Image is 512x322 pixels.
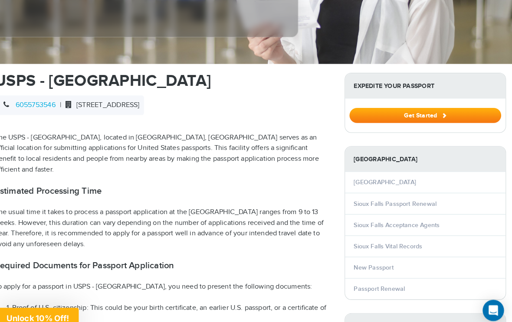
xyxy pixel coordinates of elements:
[7,71,335,87] h1: USPS - [GEOGRAPHIC_DATA]
[353,105,501,120] button: Get Started
[357,278,407,286] a: Passport Renewal
[7,181,335,192] h2: Estimated Processing Time
[357,195,438,202] a: Sioux Falls Passport Renewal
[348,72,505,96] strong: Expedite Your Passport
[482,293,503,313] div: Open Intercom Messenger
[9,300,89,322] div: Unlock 10% Off!
[72,98,148,107] span: [STREET_ADDRESS]
[7,93,152,112] div: |
[18,306,79,315] span: Unlock 10% Off!
[24,296,335,316] li: Proof of U.S. citizenship: This could be your birth certificate, an earlier U.S. passport, or a c...
[7,129,335,171] p: The USPS - [GEOGRAPHIC_DATA], located in [GEOGRAPHIC_DATA], [GEOGRAPHIC_DATA] serves as an offici...
[353,109,501,116] a: Get Started
[27,98,66,107] a: 6055753546
[357,216,441,223] a: Sioux Falls Acceptance Agents
[7,202,335,244] p: The usual time it takes to process a passport application at the [GEOGRAPHIC_DATA] ranges from 9 ...
[348,143,505,168] strong: [GEOGRAPHIC_DATA]
[357,257,396,265] a: New Passport
[357,174,418,182] a: [GEOGRAPHIC_DATA]
[7,275,335,285] p: To apply for a passport in USPS - [GEOGRAPHIC_DATA], you need to present the following documents:
[7,254,335,264] h2: Required Documents for Passport Application
[357,237,424,244] a: Sioux Falls Vital Records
